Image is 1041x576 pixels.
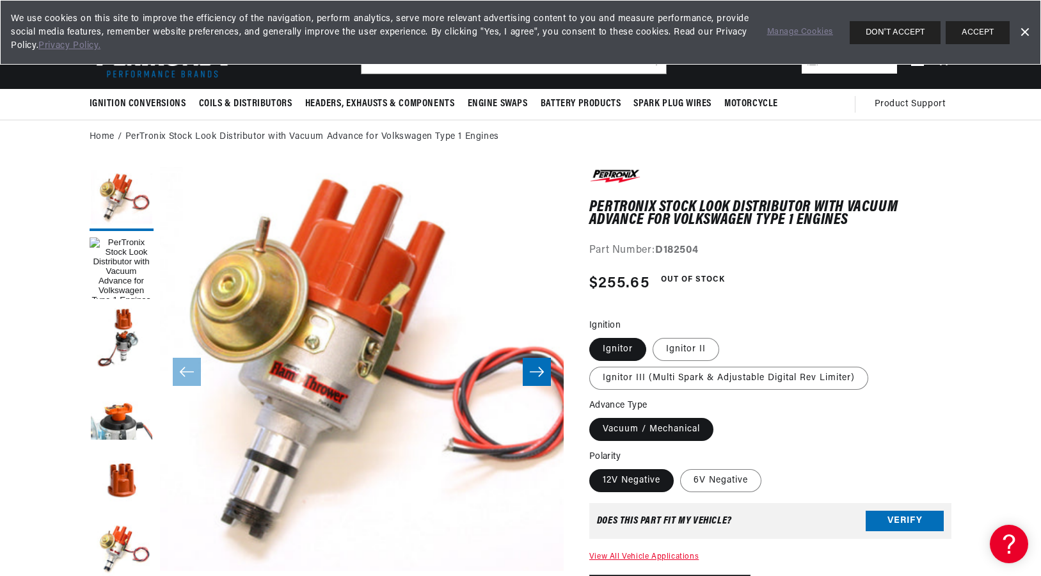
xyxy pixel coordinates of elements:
[589,338,646,361] label: Ignitor
[589,469,674,492] label: 12V Negative
[724,97,778,111] span: Motorcycle
[90,167,154,231] button: Load image 6 in gallery view
[589,450,622,463] legend: Polarity
[653,338,719,361] label: Ignitor II
[90,308,154,372] button: Load image 2 in gallery view
[850,21,941,44] button: DON'T ACCEPT
[199,97,292,111] span: Coils & Distributors
[589,272,649,295] span: $255.65
[767,26,833,39] a: Manage Cookies
[680,469,761,492] label: 6V Negative
[468,97,528,111] span: Engine Swaps
[589,399,649,412] legend: Advance Type
[875,97,946,111] span: Product Support
[1015,23,1034,42] a: Dismiss Banner
[655,245,698,255] strong: D182504
[866,511,944,531] button: Verify
[38,41,100,51] a: Privacy Policy.
[534,89,628,119] summary: Battery Products
[90,89,193,119] summary: Ignition Conversions
[90,130,115,144] a: Home
[589,319,622,332] legend: Ignition
[589,201,952,227] h1: PerTronix Stock Look Distributor with Vacuum Advance for Volkswagen Type 1 Engines
[523,358,551,386] button: Slide right
[541,97,621,111] span: Battery Products
[90,130,952,144] nav: breadcrumbs
[90,97,186,111] span: Ignition Conversions
[11,12,749,52] span: We use cookies on this site to improve the efficiency of the navigation, perform analytics, serve...
[627,89,718,119] summary: Spark Plug Wires
[173,358,201,386] button: Slide left
[125,130,499,144] a: PerTronix Stock Look Distributor with Vacuum Advance for Volkswagen Type 1 Engines
[305,97,455,111] span: Headers, Exhausts & Components
[90,237,154,301] button: Load image 1 in gallery view
[90,449,154,513] button: Load image 4 in gallery view
[589,243,952,259] div: Part Number:
[946,21,1010,44] button: ACCEPT
[718,89,784,119] summary: Motorcycle
[299,89,461,119] summary: Headers, Exhausts & Components
[461,89,534,119] summary: Engine Swaps
[589,367,868,390] label: Ignitor III (Multi Spark & Adjustable Digital Rev Limiter)
[597,516,732,526] div: Does This part fit My vehicle?
[654,272,732,288] span: Out of Stock
[633,97,711,111] span: Spark Plug Wires
[875,89,952,120] summary: Product Support
[90,378,154,442] button: Load image 3 in gallery view
[193,89,299,119] summary: Coils & Distributors
[589,418,713,441] label: Vacuum / Mechanical
[589,553,699,561] a: View All Vehicle Applications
